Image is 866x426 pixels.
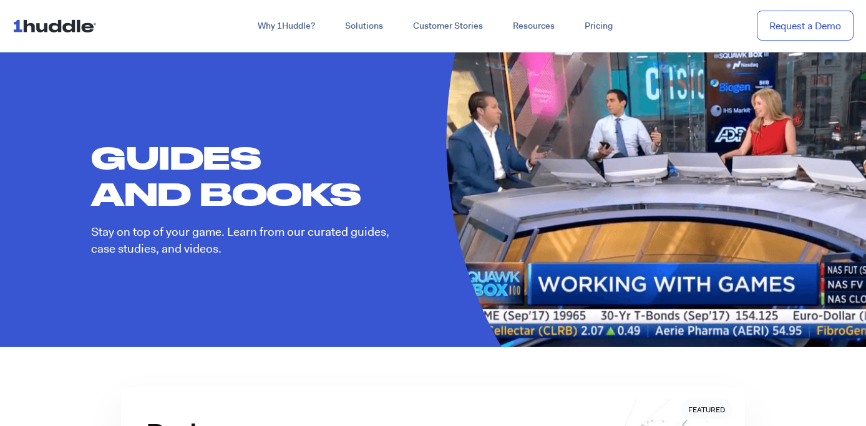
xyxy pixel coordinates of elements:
a: Resources [498,15,570,37]
span: Featured [688,405,725,415]
p: Stay on top of your game. Learn from our curated guides, case studies, and videos. [91,224,393,257]
a: Pricing [570,15,628,37]
a: Solutions [330,15,398,37]
img: ... [12,14,102,37]
a: Request a Demo [757,11,854,41]
a: Customer Stories [398,15,498,37]
h1: GUIDES AND BOOKS [91,140,393,211]
a: Why 1Huddle? [243,15,330,37]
